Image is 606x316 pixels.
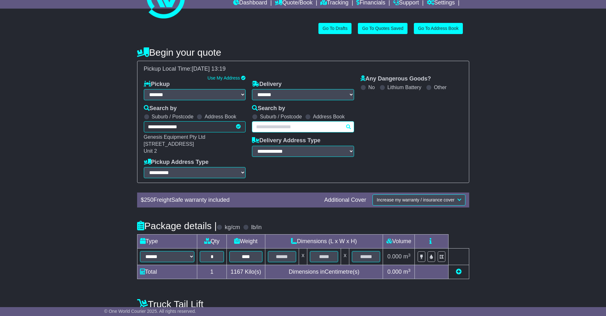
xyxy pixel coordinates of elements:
a: Go To Drafts [318,23,352,34]
a: Use My Address [207,75,240,81]
span: Genesis Equipment Pty Ltd [144,134,205,140]
label: Any Dangerous Goods? [360,75,431,82]
label: Pickup [144,81,170,88]
h4: Begin your quote [137,47,469,58]
td: Total [137,265,197,279]
span: m [403,269,411,275]
label: Delivery Address Type [252,137,320,144]
span: © One World Courier 2025. All rights reserved. [104,309,196,314]
span: Unit 2 [144,148,157,154]
a: Add new item [456,269,462,275]
td: Dimensions in Centimetre(s) [265,265,383,279]
a: Go To Quotes Saved [358,23,407,34]
label: No [368,84,375,90]
span: 1167 [231,269,243,275]
td: x [341,249,349,265]
sup: 3 [408,268,411,273]
div: $ FreightSafe warranty included [138,197,321,204]
label: Search by [144,105,177,112]
span: [DATE] 13:19 [192,66,226,72]
label: Suburb / Postcode [152,114,194,120]
span: 0.000 [387,253,402,260]
label: Suburb / Postcode [260,114,302,120]
label: Address Book [313,114,345,120]
label: Other [434,84,447,90]
h4: Truck Tail Lift [137,299,469,309]
span: Increase my warranty / insurance cover [377,197,454,202]
span: [STREET_ADDRESS] [144,141,194,147]
button: Increase my warranty / insurance cover [373,194,465,206]
td: Weight [226,235,265,249]
a: Go To Address Book [414,23,463,34]
label: Pickup Address Type [144,159,209,166]
div: Pickup Local Time: [141,66,466,73]
label: Lithium Battery [387,84,421,90]
h4: Package details | [137,221,217,231]
td: Dimensions (L x W x H) [265,235,383,249]
label: Address Book [205,114,236,120]
td: Kilo(s) [226,265,265,279]
span: m [403,253,411,260]
span: 0.000 [387,269,402,275]
td: Type [137,235,197,249]
label: Delivery [252,81,282,88]
span: 250 [144,197,154,203]
td: Qty [197,235,227,249]
td: Volume [383,235,415,249]
div: Additional Cover [321,197,369,204]
label: lb/in [251,224,261,231]
td: 1 [197,265,227,279]
sup: 3 [408,253,411,257]
label: Search by [252,105,285,112]
label: kg/cm [225,224,240,231]
td: x [299,249,307,265]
